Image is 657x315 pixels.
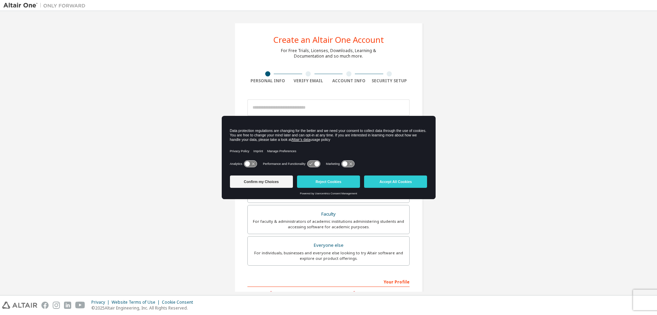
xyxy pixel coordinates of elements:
div: Faculty [252,209,405,219]
div: For individuals, businesses and everyone else looking to try Altair software and explore our prod... [252,250,405,261]
img: altair_logo.svg [2,302,37,309]
div: Website Terms of Use [112,300,162,305]
p: © 2025 Altair Engineering, Inc. All Rights Reserved. [91,305,197,311]
div: Your Profile [247,276,410,287]
div: Personal Info [247,78,288,84]
img: linkedin.svg [64,302,71,309]
img: youtube.svg [75,302,85,309]
div: Privacy [91,300,112,305]
div: Verify Email [288,78,329,84]
div: Everyone else [252,241,405,250]
div: Account Info [328,78,369,84]
img: instagram.svg [53,302,60,309]
img: Altair One [3,2,89,9]
div: For faculty & administrators of academic institutions administering students and accessing softwa... [252,219,405,230]
label: First Name [247,290,326,296]
img: facebook.svg [41,302,49,309]
div: Create an Altair One Account [273,36,384,44]
div: Cookie Consent [162,300,197,305]
div: For Free Trials, Licenses, Downloads, Learning & Documentation and so much more. [281,48,376,59]
label: Last Name [331,290,410,296]
div: Security Setup [369,78,410,84]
